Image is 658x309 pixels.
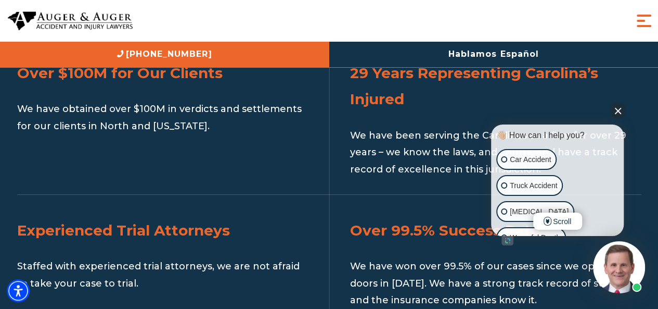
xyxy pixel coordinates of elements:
[634,10,654,31] button: Menu
[17,258,308,292] p: Staffed with experienced trial attorneys, we are not afraid to take your case to trial.
[350,127,641,178] p: We have been serving the Carolinas as a firm for over 29 years – we know the laws, and courts, an...
[510,205,569,218] p: [MEDICAL_DATA]
[350,258,641,308] p: We have won over 99.5% of our cases since we opened our doors in [DATE]. We have a strong track r...
[7,279,30,302] div: Accessibility Menu
[17,60,308,86] h3: Over $100M for Our Clients
[533,213,582,230] span: Scroll
[350,217,641,243] h3: Over 99.5% Success Rate
[611,103,625,118] button: Close Intaker Chat Widget
[510,153,551,166] p: Car Accident
[510,179,557,192] p: Truck Accident
[494,130,621,141] div: 👋🏼 How can I help you?
[8,11,133,31] img: Auger & Auger Accident and Injury Lawyers Logo
[593,241,645,293] img: Intaker widget Avatar
[17,217,308,243] h3: Experienced Trial Attorneys
[17,101,308,134] p: We have obtained over $100M in verdicts and settlements for our clients in North and [US_STATE].
[501,236,513,245] a: Open intaker chat
[350,60,641,113] h3: 29 Years Representing Carolina’s Injured
[510,231,560,244] p: Wrongful Death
